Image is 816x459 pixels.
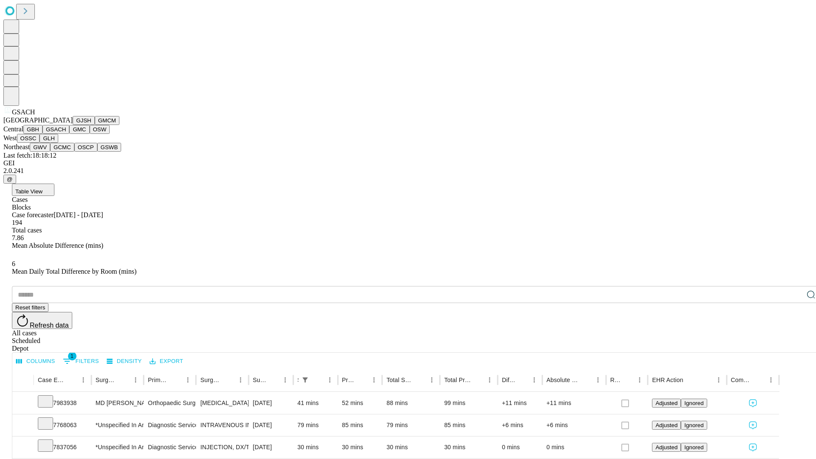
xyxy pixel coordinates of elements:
div: 79 mins [386,414,436,436]
span: [DATE] - [DATE] [54,211,103,218]
div: 2.0.241 [3,167,813,175]
button: OSCP [74,143,97,152]
div: Difference [502,377,516,383]
div: 1 active filter [299,374,311,386]
span: Refresh data [30,322,69,329]
div: 7983938 [38,392,87,414]
button: GMC [69,125,89,134]
span: Table View [15,188,42,195]
div: 0 mins [502,436,538,458]
div: +11 mins [547,392,602,414]
span: [GEOGRAPHIC_DATA] [3,116,73,124]
button: Select columns [14,355,57,368]
span: 6 [12,260,15,267]
span: 7.86 [12,234,24,241]
span: GSACH [12,108,35,116]
button: Ignored [681,399,707,408]
div: 30 mins [386,436,436,458]
span: Adjusted [655,422,677,428]
button: Menu [368,374,380,386]
span: Total cases [12,227,42,234]
div: INJECTION, DX/TX/PROPHYLAXIS, IM OR SUBQ [200,436,244,458]
div: 30 mins [342,436,378,458]
button: @ [3,175,16,184]
button: Menu [324,374,336,386]
button: Menu [182,374,194,386]
button: GCMC [50,143,74,152]
button: Sort [65,374,77,386]
div: MD [PERSON_NAME] [96,392,139,414]
button: GSACH [42,125,69,134]
div: Diagnostic Service [148,414,192,436]
div: 7768063 [38,414,87,436]
button: Menu [235,374,246,386]
div: Surgery Name [200,377,221,383]
div: +6 mins [502,414,538,436]
span: Case forecaster [12,211,54,218]
div: Surgeon Name [96,377,117,383]
button: Sort [170,374,182,386]
button: Menu [528,374,540,386]
span: Ignored [684,444,703,450]
div: 85 mins [444,414,493,436]
span: Mean Absolute Difference (mins) [12,242,103,249]
button: Menu [426,374,438,386]
div: *Unspecified In And Out Surgery Gmc [96,436,139,458]
span: Ignored [684,422,703,428]
button: Adjusted [652,421,681,430]
span: Central [3,125,23,133]
div: Absolute Difference [547,377,579,383]
span: Adjusted [655,400,677,406]
button: Sort [356,374,368,386]
button: Sort [684,374,696,386]
button: OSW [90,125,110,134]
div: 88 mins [386,392,436,414]
div: 30 mins [297,436,334,458]
div: Total Predicted Duration [444,377,471,383]
button: Sort [414,374,426,386]
button: GJSH [73,116,95,125]
button: Sort [516,374,528,386]
button: Ignored [681,421,707,430]
button: Expand [17,440,29,455]
div: [DATE] [253,392,289,414]
button: Adjusted [652,399,681,408]
button: Sort [753,374,765,386]
div: Primary Service [148,377,169,383]
span: Reset filters [15,304,45,311]
button: Sort [580,374,592,386]
div: INTRAVENOUS INFUSION, FOR THERAPY, PROPHYLAXIS, OR DIAGNOSIS; INITIAL, UP TO 1 HOUR [200,414,244,436]
button: Export [147,355,185,368]
button: OSSC [17,134,40,143]
button: Sort [223,374,235,386]
button: Show filters [61,354,101,368]
div: Orthopaedic Surgery [148,392,192,414]
div: GEI [3,159,813,167]
div: Scheduled In Room Duration [297,377,298,383]
span: Northeast [3,143,30,150]
button: Sort [312,374,324,386]
span: @ [7,176,13,182]
button: Table View [12,184,54,196]
button: GBH [23,125,42,134]
div: +6 mins [547,414,602,436]
button: Menu [279,374,291,386]
div: EHR Action [652,377,683,383]
button: Expand [17,396,29,411]
div: 7837056 [38,436,87,458]
div: +11 mins [502,392,538,414]
div: *Unspecified In And Out Surgery Gmc [96,414,139,436]
span: Mean Daily Total Difference by Room (mins) [12,268,136,275]
button: Menu [634,374,646,386]
button: Sort [118,374,130,386]
div: [MEDICAL_DATA] [MEDICAL_DATA] FOOT [200,392,244,414]
div: Case Epic Id [38,377,65,383]
div: 79 mins [297,414,334,436]
button: GWV [30,143,50,152]
button: Density [105,355,144,368]
button: Expand [17,418,29,433]
span: West [3,134,17,142]
div: 0 mins [547,436,602,458]
div: Total Scheduled Duration [386,377,413,383]
span: Last fetch: 18:18:12 [3,152,57,159]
